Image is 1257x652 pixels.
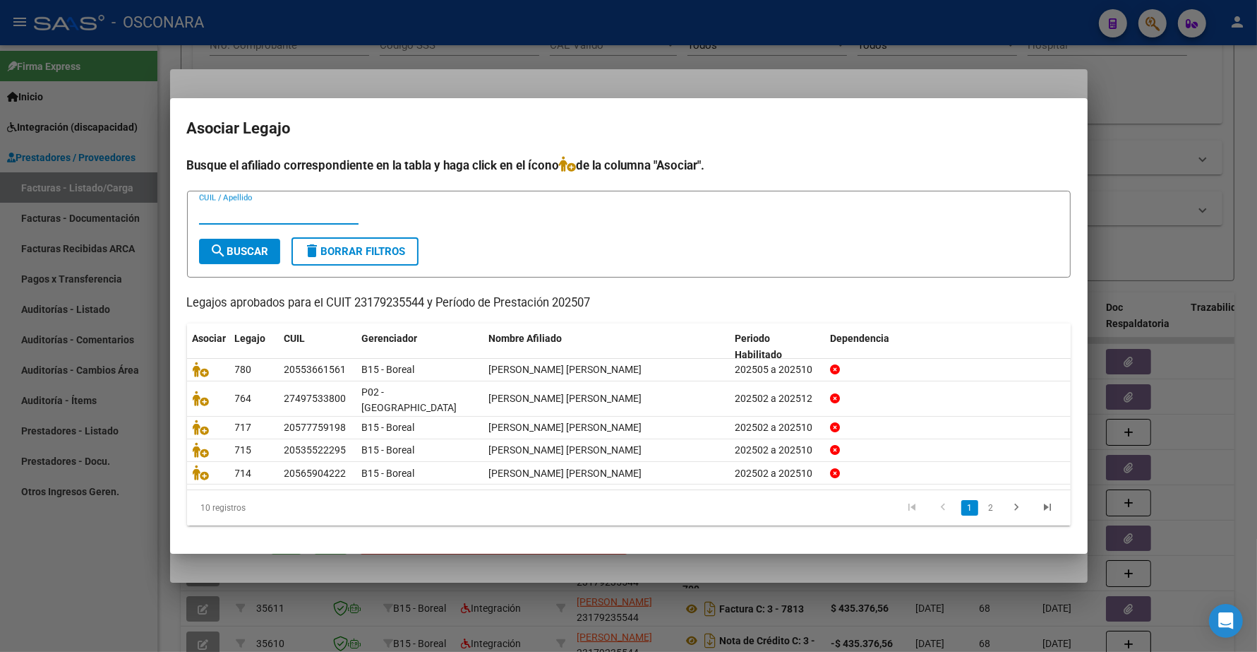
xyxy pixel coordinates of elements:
span: 714 [235,468,252,479]
div: 202502 a 202510 [735,466,819,482]
span: MARTINEZ BASTIAS JUAN CRUZ [489,444,642,456]
span: B15 - Boreal [362,444,415,456]
mat-icon: search [210,242,227,259]
span: CHAVERO IBAÑEZ SALVADOR IGNACIO [489,422,642,433]
div: 20553661561 [284,362,347,378]
span: OROSCO AGUILERA GAEL FRANCISCO [489,468,642,479]
span: Periodo Habilitado [735,333,782,360]
div: 27497533800 [284,391,347,407]
a: 2 [982,500,999,516]
a: go to next page [1004,500,1030,516]
datatable-header-cell: CUIL [279,324,356,370]
div: 202505 a 202510 [735,362,819,378]
span: B15 - Boreal [362,468,415,479]
div: 10 registros [187,490,361,526]
div: Open Intercom Messenger [1209,604,1243,638]
p: Legajos aprobados para el CUIT 23179235544 y Período de Prestación 202507 [187,295,1071,312]
div: 20577759198 [284,420,347,436]
span: CUIL [284,333,306,344]
span: Gerenciador [362,333,418,344]
h2: Asociar Legajo [187,115,1071,142]
span: B15 - Boreal [362,364,415,375]
datatable-header-cell: Asociar [187,324,229,370]
mat-icon: delete [304,242,321,259]
datatable-header-cell: Dependencia [824,324,1071,370]
span: RODRIGUEZ LUDMILA MAILEN GUADALUPE [489,393,642,404]
datatable-header-cell: Nombre Afiliado [483,324,730,370]
span: Dependencia [830,333,889,344]
div: 202502 a 202510 [735,442,819,458]
datatable-header-cell: Gerenciador [356,324,483,370]
span: 764 [235,393,252,404]
span: ARACENA ZARATE CIRO BENJAMIN [489,364,642,375]
a: go to first page [899,500,926,516]
span: 717 [235,422,252,433]
h4: Busque el afiliado correspondiente en la tabla y haga click en el ícono de la columna "Asociar". [187,156,1071,174]
span: Legajo [235,333,266,344]
datatable-header-cell: Legajo [229,324,279,370]
li: page 1 [959,496,980,520]
button: Buscar [199,239,280,264]
div: 202502 a 202510 [735,420,819,436]
span: 780 [235,364,252,375]
a: go to previous page [930,500,957,516]
a: 1 [961,500,978,516]
span: Buscar [210,245,269,258]
span: Nombre Afiliado [489,333,563,344]
a: go to last page [1035,500,1061,516]
button: Borrar Filtros [291,237,419,266]
span: B15 - Boreal [362,422,415,433]
div: 202502 a 202512 [735,391,819,407]
span: 715 [235,444,252,456]
div: 20535522295 [284,442,347,458]
span: P02 - [GEOGRAPHIC_DATA] [362,386,457,414]
datatable-header-cell: Periodo Habilitado [729,324,824,370]
span: Asociar [193,333,227,344]
div: 20565904222 [284,466,347,482]
span: Borrar Filtros [304,245,406,258]
li: page 2 [980,496,1002,520]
